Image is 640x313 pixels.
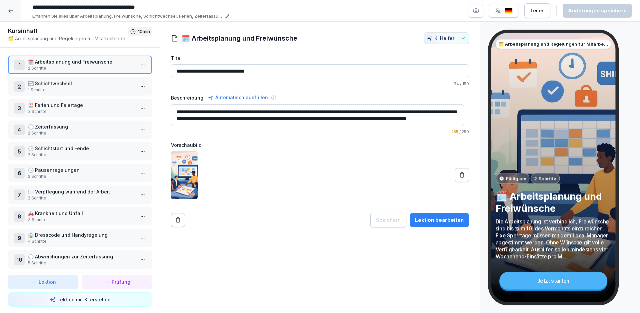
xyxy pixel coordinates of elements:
[28,80,135,87] p: 🔄 Schichtwechsel
[427,35,466,41] div: KI Helfer
[14,81,25,92] div: 2
[28,195,135,201] p: 2 Schritte
[28,109,135,115] p: 3 Schritte
[499,272,607,289] div: Jetzt starten
[8,229,152,247] div: 9👔 Dresscode und Handyregelung4 Schritte
[28,210,135,217] p: 🚑 Krankheit und Unfall
[207,94,269,102] div: Automatisch ausfüllen
[171,94,203,101] label: Beschreibung
[28,238,135,244] p: 4 Schritte
[376,216,401,224] div: Speichern
[8,292,152,307] button: Lektion mit KI erstellen
[8,27,128,35] h1: Kursinhalt
[568,7,627,14] div: Änderungen speichern
[496,190,611,214] p: 🗓️ Arbeitsplanung und Freiwünsche
[14,233,25,243] div: 9
[563,4,632,18] button: Änderungen speichern
[534,175,556,182] p: 2 Schritte
[28,123,135,130] p: 🕒 Zeiterfassung
[8,250,152,269] div: 10🕒 Abweichungen zur Zeiterfassung5 Schritte
[14,103,25,114] div: 3
[14,254,25,265] div: 10
[171,213,185,227] button: Remove
[8,207,152,225] div: 8🚑 Krankheit und Unfall3 Schritte
[28,102,135,109] p: 🏖️ Ferien und Feiertage
[28,260,135,266] p: 5 Schritte
[505,8,513,14] img: de.svg
[171,55,469,62] label: Titel
[39,278,56,285] p: Lektion
[28,58,135,65] p: 🗓️ Arbeitsplanung und Freiwünsche
[112,278,130,285] p: Prüfung
[28,152,135,158] p: 2 Schritte
[171,151,198,199] img: hl5uomsl320q5ciylzkysy9c.png
[28,173,135,179] p: 2 Schritte
[171,142,469,149] label: Vorschaubild
[28,253,135,260] p: 🕒 Abweichungen zur Zeiterfassung
[28,145,135,152] p: 🕒 Schichtstart und -ende
[496,218,611,260] p: Die Arbeitsplanung ist verbindlich, Freiwünsche sind bis zum 10. des Vormonats einzureichen. Fixe...
[14,168,25,178] div: 6
[8,77,152,96] div: 2🔄 Schichtwechsel1 Schritte
[8,99,152,117] div: 3🏖️ Ferien und Feiertage3 Schritte
[415,216,464,224] div: Lektion bearbeiten
[8,164,152,182] div: 6🕒 Pausenregelungen2 Schritte
[171,129,469,135] p: / 250
[28,231,135,238] p: 👔 Dresscode und Handyregelung
[28,188,135,195] p: 🍽️ Verpflegung während der Arbeit
[454,81,459,86] span: 34
[14,125,25,135] div: 4
[424,32,469,44] button: KI Helfer
[28,87,135,93] p: 1 Schritte
[28,166,135,173] p: 🕒 Pausenregelungen
[451,129,458,134] span: 255
[182,33,297,43] h1: 🗓️ Arbeitsplanung und Freiwünsche
[8,142,152,160] div: 5🕒 Schichtstart und -ende2 Schritte
[498,41,608,47] p: 🗂️ Arbeitsplanung und Regelungen für Mitarbeitende
[28,217,135,223] p: 3 Schritte
[32,13,223,20] p: Erfahren Sie alles über Arbeitsplanung, Freiwünsche, Schichtwechsel, Ferien, Zeiterfassung, Pause...
[14,189,25,200] div: 7
[28,65,135,71] p: 2 Schritte
[14,146,25,157] div: 5
[8,185,152,204] div: 7🍽️ Verpflegung während der Arbeit2 Schritte
[506,175,526,182] p: Fällig am
[28,130,135,136] p: 2 Schritte
[530,7,545,14] div: Teilen
[8,121,152,139] div: 4🕒 Zeiterfassung2 Schritte
[171,81,469,87] p: / 150
[524,3,550,18] button: Teilen
[82,275,152,289] button: Prüfung
[14,211,25,222] div: 8
[138,28,150,35] p: 10 min
[410,213,469,227] button: Lektion bearbeiten
[8,35,128,42] p: 🗂️ Arbeitsplanung und Regelungen für Mitarbeitende
[57,296,111,303] p: Lektion mit KI erstellen
[8,56,152,74] div: 1🗓️ Arbeitsplanung und Freiwünsche2 Schritte
[14,60,25,70] div: 1
[8,275,78,289] button: Lektion
[370,213,406,227] button: Speichern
